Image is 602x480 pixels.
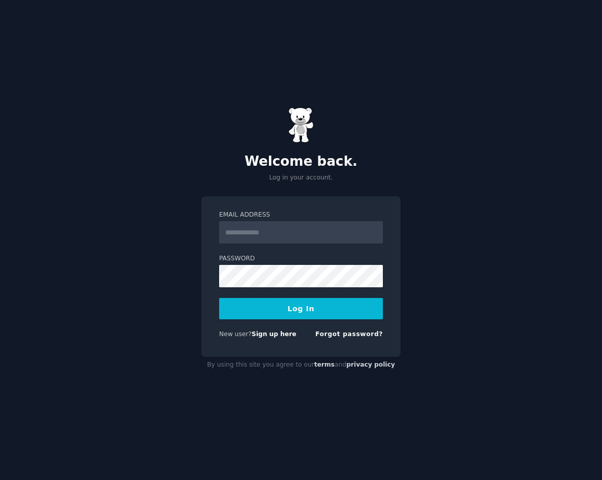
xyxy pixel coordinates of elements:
a: Forgot password? [315,331,383,338]
a: terms [314,361,335,368]
span: New user? [219,331,252,338]
label: Email Address [219,211,383,220]
img: Gummy Bear [288,107,314,143]
p: Log in your account. [201,173,401,183]
a: Sign up here [252,331,296,338]
div: By using this site you agree to our and [201,357,401,373]
button: Log In [219,298,383,319]
label: Password [219,254,383,263]
h2: Welcome back. [201,154,401,170]
a: privacy policy [346,361,395,368]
